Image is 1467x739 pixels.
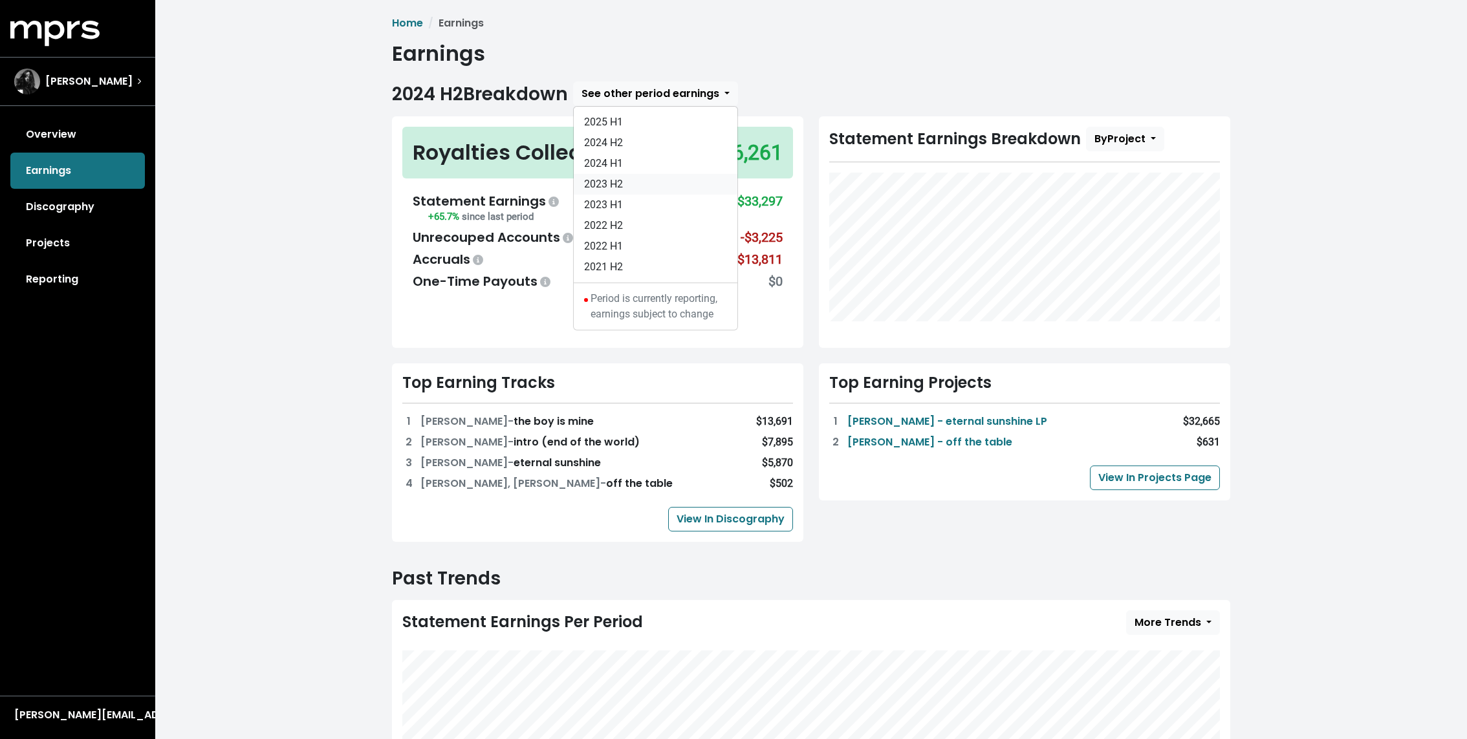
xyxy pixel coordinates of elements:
[420,455,601,471] div: eternal sunshine
[402,613,643,632] div: Statement Earnings Per Period
[574,257,737,277] a: 2021 H2
[402,455,415,471] div: 3
[1094,131,1146,146] span: By Project
[709,137,783,168] div: $16,261
[420,476,606,491] span: [PERSON_NAME], [PERSON_NAME] -
[574,215,737,236] a: 2022 H2
[829,374,1220,392] div: Top Earning Projects
[413,137,616,168] div: Royalties Collected
[420,455,514,470] span: [PERSON_NAME] -
[392,16,1230,31] nav: breadcrumb
[413,272,553,291] div: One-Time Payouts
[1086,127,1164,151] button: ByProject
[574,174,737,195] a: 2023 H2
[392,83,568,105] h2: 2024 H2 Breakdown
[428,211,534,222] small: +65.7%
[413,191,561,211] div: Statement Earnings
[420,434,514,449] span: [PERSON_NAME] -
[413,228,576,247] div: Unrecouped Accounts
[762,434,793,450] div: $7,895
[402,414,415,429] div: 1
[1197,434,1220,450] div: $631
[462,211,534,222] span: since last period
[420,434,640,450] div: intro (end of the world)
[10,225,145,261] a: Projects
[756,414,793,429] div: $13,691
[573,81,738,106] button: See other period earnings
[420,414,514,429] span: [PERSON_NAME] -
[574,195,737,215] a: 2023 H1
[668,507,793,531] a: View In Discography
[420,414,594,429] div: the boy is mine
[10,116,145,153] a: Overview
[574,236,737,257] a: 2022 H1
[10,707,145,723] button: [PERSON_NAME][EMAIL_ADDRESS][DOMAIN_NAME]
[768,272,783,291] div: $0
[402,476,415,491] div: 4
[770,476,793,491] div: $502
[829,414,842,429] div: 1
[1183,414,1220,429] div: $32,665
[741,228,783,247] div: -$3,225
[14,69,40,94] img: The selected account / producer
[829,127,1220,151] div: Statement Earnings Breakdown
[1090,466,1220,490] a: View In Projects Page
[45,74,133,89] span: [PERSON_NAME]
[10,25,100,40] a: mprs logo
[847,414,1047,429] a: [PERSON_NAME] - eternal sunshine LP
[829,434,842,450] div: 2
[1135,615,1201,630] span: More Trends
[14,707,141,723] div: [PERSON_NAME][EMAIL_ADDRESS][DOMAIN_NAME]
[574,112,737,133] a: 2025 H1
[10,189,145,225] a: Discography
[402,374,793,392] div: Top Earning Tracks
[423,16,484,31] li: Earnings
[402,434,415,450] div: 2
[737,191,783,225] div: $33,297
[413,250,486,269] div: Accruals
[574,153,737,174] a: 2024 H1
[1126,610,1220,635] button: More Trends
[420,476,673,491] div: off the table
[733,250,783,269] div: -$13,811
[762,455,793,471] div: $5,870
[392,41,1230,66] h1: Earnings
[392,568,1230,590] h2: Past Trends
[10,261,145,297] a: Reporting
[581,86,719,101] span: See other period earnings
[847,434,1012,450] a: [PERSON_NAME] - off the table
[574,133,737,153] a: 2024 H2
[584,291,727,322] div: Period is currently reporting, earnings subject to change
[392,16,423,30] a: Home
